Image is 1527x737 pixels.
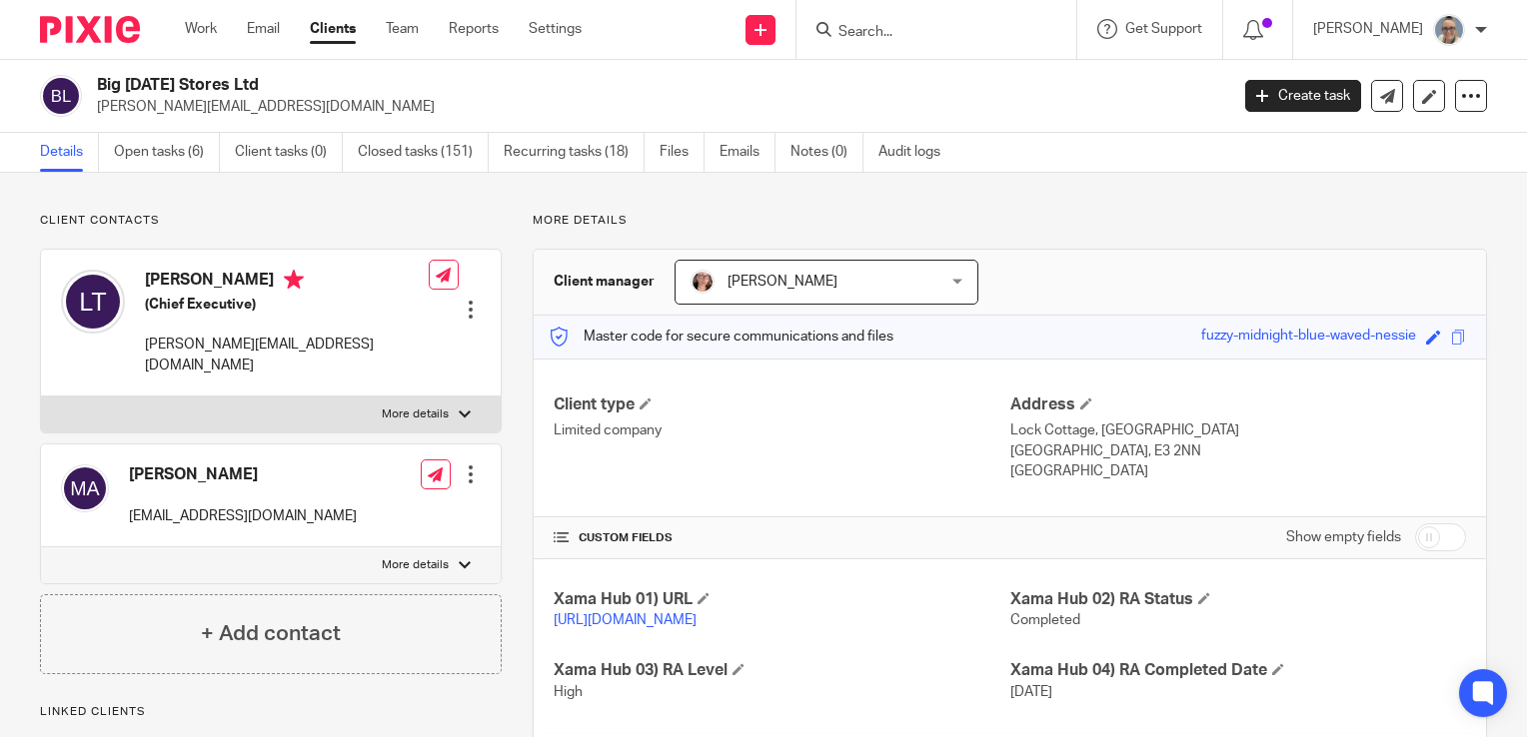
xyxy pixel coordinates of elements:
[554,589,1009,610] h4: Xama Hub 01) URL
[554,272,655,292] h3: Client manager
[358,133,489,172] a: Closed tasks (151)
[61,270,125,334] img: svg%3E
[836,24,1016,42] input: Search
[504,133,645,172] a: Recurring tasks (18)
[145,335,429,375] p: [PERSON_NAME][EMAIL_ADDRESS][DOMAIN_NAME]
[1245,80,1361,112] a: Create task
[1125,22,1202,36] span: Get Support
[145,270,429,295] h4: [PERSON_NAME]
[533,213,1487,229] p: More details
[554,420,1009,440] p: Limited company
[529,19,582,39] a: Settings
[1010,441,1466,461] p: [GEOGRAPHIC_DATA], E3 2NN
[554,530,1009,546] h4: CUSTOM FIELDS
[1313,19,1423,39] p: [PERSON_NAME]
[247,19,280,39] a: Email
[114,133,220,172] a: Open tasks (6)
[1010,589,1466,610] h4: Xama Hub 02) RA Status
[554,685,583,699] span: High
[185,19,217,39] a: Work
[235,133,343,172] a: Client tasks (0)
[201,618,341,649] h4: + Add contact
[284,270,304,290] i: Primary
[1201,326,1416,349] div: fuzzy-midnight-blue-waved-nessie
[554,394,1009,415] h4: Client type
[97,97,1215,117] p: [PERSON_NAME][EMAIL_ADDRESS][DOMAIN_NAME]
[878,133,955,172] a: Audit logs
[1433,14,1465,46] img: Website%20Headshot.png
[145,295,429,315] h5: (Chief Executive)
[720,133,775,172] a: Emails
[40,133,99,172] a: Details
[660,133,705,172] a: Files
[310,19,356,39] a: Clients
[382,557,449,573] p: More details
[1010,685,1052,699] span: [DATE]
[554,613,697,627] a: [URL][DOMAIN_NAME]
[386,19,419,39] a: Team
[382,406,449,422] p: More details
[554,660,1009,681] h4: Xama Hub 03) RA Level
[40,75,82,117] img: svg%3E
[40,704,502,720] p: Linked clients
[61,464,109,512] img: svg%3E
[549,327,893,347] p: Master code for secure communications and files
[449,19,499,39] a: Reports
[40,213,502,229] p: Client contacts
[691,270,715,294] img: Louise.jpg
[1010,613,1080,627] span: Completed
[790,133,863,172] a: Notes (0)
[97,75,991,96] h2: Big [DATE] Stores Ltd
[1010,420,1466,440] p: Lock Cottage, [GEOGRAPHIC_DATA]
[1010,394,1466,415] h4: Address
[1286,527,1401,547] label: Show empty fields
[728,275,837,289] span: [PERSON_NAME]
[40,16,140,43] img: Pixie
[129,506,357,526] p: [EMAIL_ADDRESS][DOMAIN_NAME]
[129,464,357,485] h4: [PERSON_NAME]
[1010,461,1466,481] p: [GEOGRAPHIC_DATA]
[1010,660,1466,681] h4: Xama Hub 04) RA Completed Date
